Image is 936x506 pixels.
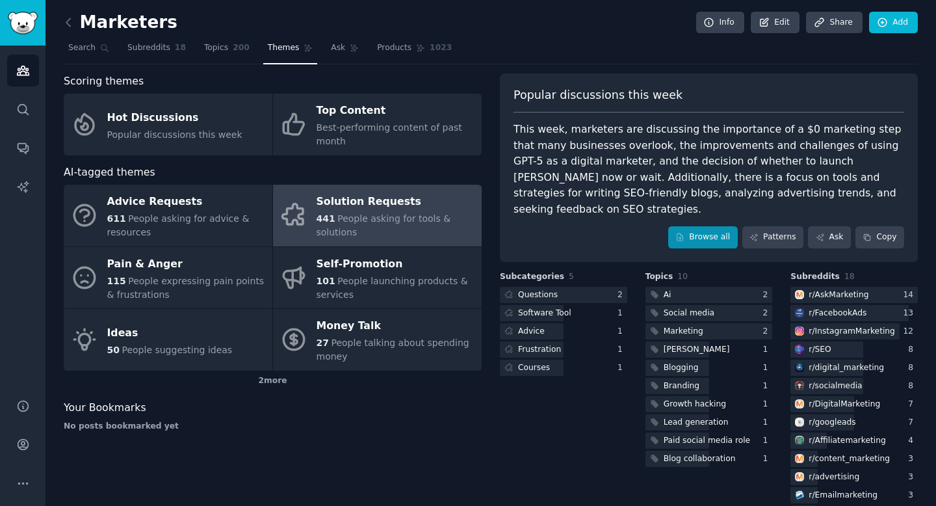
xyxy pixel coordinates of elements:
[677,272,688,281] span: 10
[317,213,451,237] span: People asking for tools & solutions
[107,107,242,128] div: Hot Discussions
[809,490,877,501] div: r/ Emailmarketing
[903,326,918,338] div: 12
[664,380,699,392] div: Branding
[795,454,804,463] img: content_marketing
[107,345,120,355] span: 50
[664,326,703,338] div: Marketing
[107,213,126,224] span: 611
[790,305,918,321] a: FacebookAdsr/FacebookAds13
[908,472,918,483] div: 3
[617,308,627,319] div: 1
[855,226,904,248] button: Copy
[617,344,627,356] div: 1
[317,276,335,286] span: 101
[790,451,918,467] a: content_marketingr/content_marketing3
[664,308,714,319] div: Social media
[268,42,300,54] span: Themes
[908,344,918,356] div: 8
[908,490,918,501] div: 3
[617,362,627,374] div: 1
[795,472,804,481] img: advertising
[569,272,574,281] span: 5
[795,326,804,336] img: InstagramMarketing
[790,271,840,283] span: Subreddits
[795,345,804,354] img: SEO
[107,276,265,300] span: People expressing pain points & frustrations
[795,436,804,445] img: Affiliatemarketing
[763,435,773,447] div: 1
[513,122,904,217] div: This week, marketers are discussing the importance of a $0 marketing step that many businesses ov...
[763,362,773,374] div: 1
[64,185,272,246] a: Advice Requests611People asking for advice & resources
[317,122,462,146] span: Best-performing content of past month
[645,323,773,340] a: Marketing2
[204,42,228,54] span: Topics
[664,289,671,301] div: Ai
[273,309,482,371] a: Money Talk27People talking about spending money
[869,12,918,34] a: Add
[795,363,804,372] img: digital_marketing
[763,344,773,356] div: 1
[273,185,482,246] a: Solution Requests441People asking for tools & solutions
[518,289,558,301] div: Questions
[500,341,627,358] a: Frustration1
[742,226,803,248] a: Patterns
[64,12,177,33] h2: Marketers
[908,399,918,410] div: 7
[233,42,250,54] span: 200
[645,414,773,431] a: Lead generation1
[645,360,773,376] a: Blogging1
[645,396,773,412] a: Growth hacking1
[903,308,918,319] div: 13
[500,305,627,321] a: Software Tool1
[645,305,773,321] a: Social media2
[331,42,345,54] span: Ask
[790,378,918,394] a: socialmediar/socialmedia8
[795,490,804,499] img: Emailmarketing
[326,38,363,64] a: Ask
[317,276,468,300] span: People launching products & services
[645,433,773,449] a: Paid social media role1
[763,308,773,319] div: 2
[808,226,851,248] a: Ask
[696,12,744,34] a: Info
[317,101,475,122] div: Top Content
[64,73,144,90] span: Scoring themes
[64,421,482,433] div: No posts bookmarked yet
[107,254,266,274] div: Pain & Anger
[795,308,804,317] img: FacebookAds
[645,271,673,283] span: Topics
[763,453,773,465] div: 1
[500,360,627,376] a: Courses1
[763,417,773,429] div: 1
[795,290,804,299] img: AskMarketing
[809,308,866,319] div: r/ FacebookAds
[908,453,918,465] div: 3
[790,287,918,303] a: AskMarketingr/AskMarketing14
[617,326,627,338] div: 1
[317,192,475,213] div: Solution Requests
[518,362,550,374] div: Courses
[664,435,751,447] div: Paid social media role
[809,472,859,483] div: r/ advertising
[68,42,96,54] span: Search
[790,469,918,485] a: advertisingr/advertising3
[908,380,918,392] div: 8
[844,272,855,281] span: 18
[790,341,918,358] a: SEOr/SEO8
[809,399,880,410] div: r/ DigitalMarketing
[500,287,627,303] a: Questions2
[64,309,272,371] a: Ideas50People suggesting ideas
[908,435,918,447] div: 4
[806,12,862,34] a: Share
[263,38,318,64] a: Themes
[795,418,804,427] img: googleads
[377,42,411,54] span: Products
[763,380,773,392] div: 1
[790,396,918,412] a: DigitalMarketingr/DigitalMarketing7
[763,399,773,410] div: 1
[123,38,190,64] a: Subreddits18
[790,487,918,503] a: Emailmarketingr/Emailmarketing3
[809,344,831,356] div: r/ SEO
